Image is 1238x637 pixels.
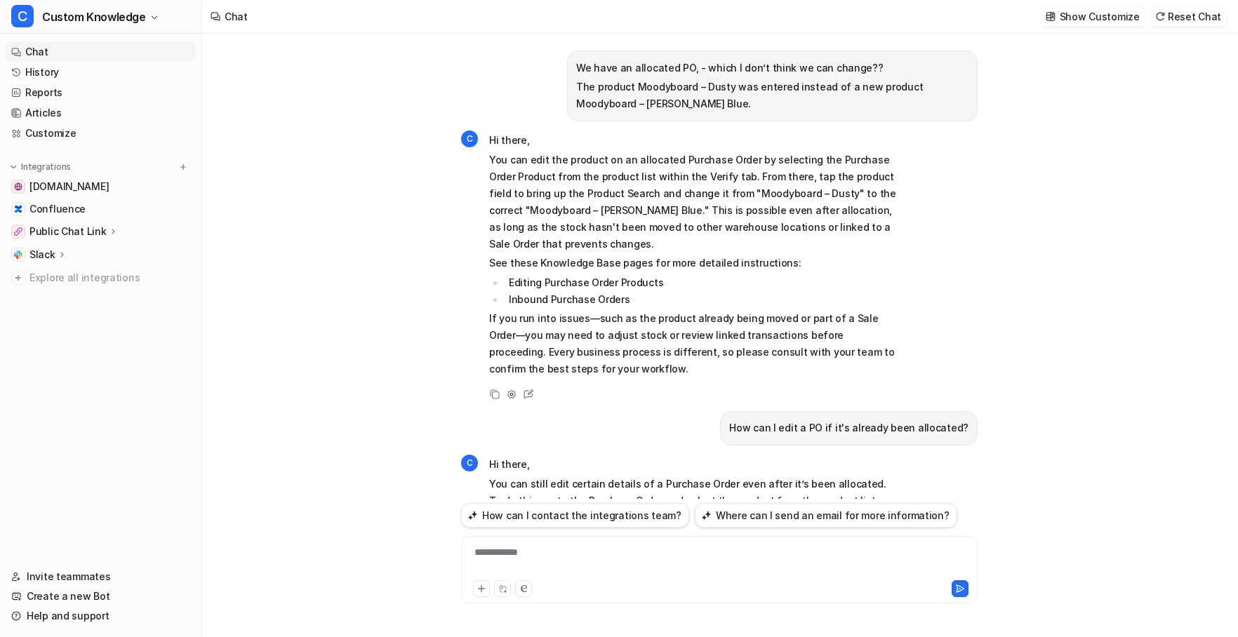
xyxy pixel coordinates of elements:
span: Explore all integrations [29,267,190,289]
button: Reset Chat [1151,6,1227,27]
p: You can edit the product on an allocated Purchase Order by selecting the Purchase Order Product f... [489,152,900,253]
a: Reports [6,83,196,102]
img: explore all integrations [11,271,25,285]
button: Integrations [6,160,75,174]
a: Explore all integrations [6,268,196,288]
a: Create a new Bot [6,586,196,606]
img: menu_add.svg [178,162,188,172]
button: How can I contact the integrations team? [461,503,689,528]
img: Confluence [14,205,22,213]
span: C [461,130,478,147]
a: Articles [6,103,196,123]
a: Customize [6,123,196,143]
a: Chat [6,42,196,62]
span: C [11,5,34,27]
a: Help and support [6,606,196,626]
img: customize [1046,11,1056,22]
p: If you run into issues—such as the product already being moved or part of a Sale Order—you may ne... [489,310,900,377]
img: Slack [14,250,22,259]
img: reset [1155,11,1165,22]
p: See these Knowledge Base pages for more detailed instructions: [489,255,900,271]
span: C [461,455,478,471]
img: help.cartoncloud.com [14,182,22,191]
button: Show Customize [1041,6,1145,27]
span: [DOMAIN_NAME] [29,180,109,194]
span: Custom Knowledge [42,7,146,27]
li: Editing Purchase Order Products [505,274,900,291]
span: Confluence [29,202,86,216]
img: expand menu [8,162,18,172]
p: Slack [29,248,55,262]
p: Integrations [21,161,71,173]
img: Public Chat Link [14,227,22,236]
p: Show Customize [1060,9,1140,24]
p: You can still edit certain details of a Purchase Order even after it’s been allocated. To do this... [489,476,900,560]
p: We have an allocated PO, - which I don’t think we can change?? [576,60,969,76]
li: Inbound Purchase Orders [505,291,900,308]
a: help.cartoncloud.com[DOMAIN_NAME] [6,177,196,196]
p: Hi there, [489,456,900,473]
div: Chat [225,9,248,24]
p: How can I edit a PO if it's already been allocated? [729,420,969,436]
p: The product Moodyboard – Dusty was entered instead of a new product Moodyboard – [PERSON_NAME] Blue. [576,79,969,112]
a: History [6,62,196,82]
p: Public Chat Link [29,224,107,239]
button: Where can I send an email for more information? [695,503,957,528]
a: Invite teammates [6,567,196,586]
a: ConfluenceConfluence [6,199,196,219]
p: Hi there, [489,132,900,149]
